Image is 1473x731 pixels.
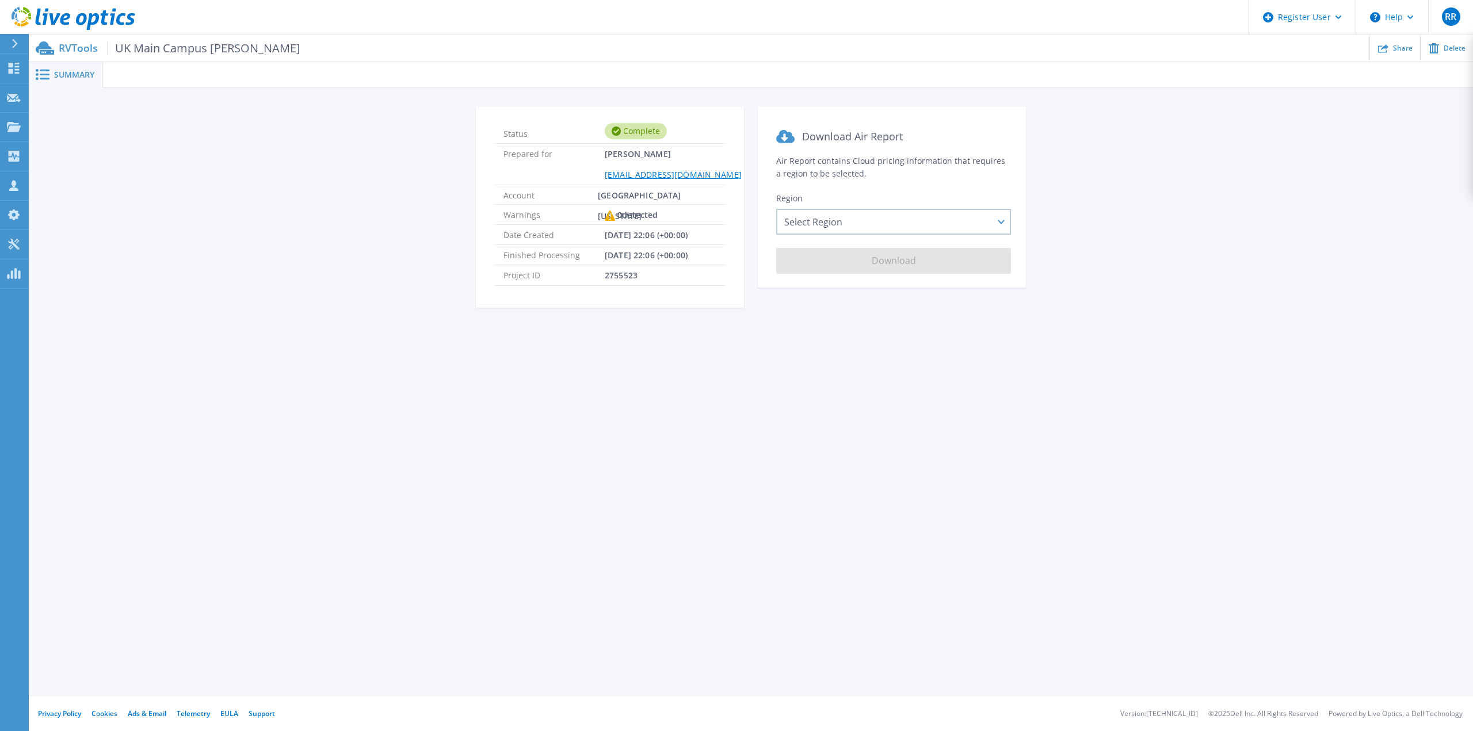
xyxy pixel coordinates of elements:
[605,225,688,244] span: [DATE] 22:06 (+00:00)
[220,709,238,718] a: EULA
[776,193,803,204] span: Region
[776,209,1011,235] div: Select Region
[776,248,1011,274] button: Download
[503,225,605,244] span: Date Created
[249,709,275,718] a: Support
[1329,710,1463,718] li: Powered by Live Optics, a Dell Technology
[91,709,117,718] a: Cookies
[1208,710,1318,718] li: © 2025 Dell Inc. All Rights Reserved
[776,155,1005,179] span: Air Report contains Cloud pricing information that requires a region to be selected.
[128,709,166,718] a: Ads & Email
[503,205,605,224] span: Warnings
[503,265,605,285] span: Project ID
[503,245,605,265] span: Finished Processing
[605,169,742,180] a: [EMAIL_ADDRESS][DOMAIN_NAME]
[605,123,667,139] div: Complete
[605,245,688,265] span: [DATE] 22:06 (+00:00)
[177,709,210,718] a: Telemetry
[1444,45,1466,52] span: Delete
[54,71,94,79] span: Summary
[605,265,638,285] span: 2755523
[59,41,300,55] p: RVTools
[503,144,605,184] span: Prepared for
[1393,45,1413,52] span: Share
[1445,12,1456,21] span: RR
[802,129,903,143] span: Download Air Report
[503,124,605,139] span: Status
[503,185,598,204] span: Account
[107,41,300,55] span: UK Main Campus [PERSON_NAME]
[605,144,742,184] span: [PERSON_NAME]
[598,185,716,204] span: [GEOGRAPHIC_DATA][US_STATE]
[1120,710,1198,718] li: Version: [TECHNICAL_ID]
[605,205,658,225] div: 0 detected
[38,709,81,718] a: Privacy Policy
